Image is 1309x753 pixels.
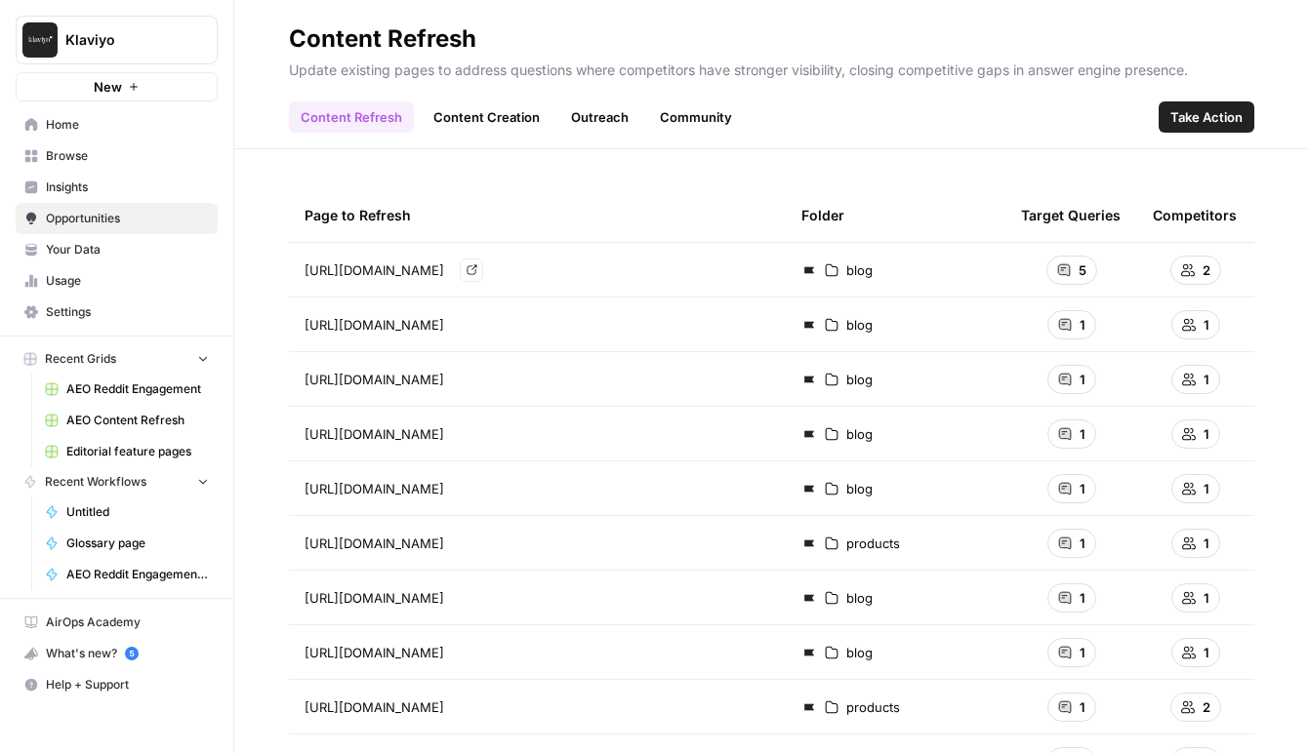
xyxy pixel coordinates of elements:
div: Page to Refresh [305,188,770,242]
span: Recent Grids [45,350,116,368]
span: 1 [1204,588,1209,608]
span: [URL][DOMAIN_NAME] [305,534,444,553]
span: 1 [1080,370,1085,389]
img: Klaviyo Logo [22,22,58,58]
span: [URL][DOMAIN_NAME] [305,588,444,608]
span: 1 [1204,643,1209,662]
button: Take Action [1159,101,1254,133]
span: [URL][DOMAIN_NAME] [305,315,444,335]
span: Opportunities [46,210,209,227]
a: Untitled [36,496,218,528]
span: Klaviyo [65,30,184,50]
div: Folder [801,188,844,242]
a: Opportunities [16,203,218,234]
span: AirOps Academy [46,614,209,631]
button: Help + Support [16,669,218,700]
span: 1 [1080,479,1085,498]
img: d03zj4el0aa7txopwdneenoutvcu [801,426,817,442]
span: 5 [1079,260,1086,280]
a: AirOps Academy [16,607,218,638]
span: Help + Support [46,676,209,694]
a: AEO Content Refresh [36,405,218,436]
span: blog [846,315,873,335]
span: products [846,697,900,717]
a: Your Data [16,234,218,265]
button: New [16,72,218,101]
a: Insights [16,172,218,203]
img: d03zj4el0aa7txopwdneenoutvcu [801,481,817,496]
text: 5 [129,649,134,658]
img: d03zj4el0aa7txopwdneenoutvcu [801,590,817,606]
span: 1 [1080,424,1085,444]
p: Update existing pages to address questions where competitors have stronger visibility, closing co... [289,55,1254,80]
span: blog [846,588,873,608]
span: Insights [46,178,209,196]
span: 1 [1204,534,1209,553]
div: Content Refresh [289,23,476,55]
span: products [846,534,900,553]
span: 1 [1204,479,1209,498]
span: 1 [1080,534,1085,553]
span: 1 [1080,697,1085,717]
span: 1 [1204,315,1209,335]
a: Content Refresh [289,101,414,133]
span: Your Data [46,241,209,258]
a: Outreach [559,101,640,133]
span: [URL][DOMAIN_NAME] [305,697,444,717]
span: blog [846,260,873,280]
span: 1 [1204,424,1209,444]
div: What's new? [17,639,217,668]
a: Editorial feature pages [36,436,218,467]
span: Glossary page [66,535,209,552]
span: blog [846,479,873,498]
span: blog [846,424,873,444]
button: Recent Workflows [16,467,218,496]
span: 2 [1203,697,1210,717]
span: Take Action [1170,107,1243,127]
a: AEO Reddit Engagement - Fork [36,559,218,590]
span: Usage [46,272,209,290]
span: AEO Content Refresh [66,412,209,429]
a: Community [648,101,744,133]
a: Usage [16,265,218,297]
button: Recent Grids [16,344,218,374]
a: Glossary page [36,528,218,559]
span: blog [846,370,873,389]
img: d03zj4el0aa7txopwdneenoutvcu [801,372,817,387]
span: [URL][DOMAIN_NAME] [305,643,444,662]
span: [URL][DOMAIN_NAME] [305,479,444,498]
img: d03zj4el0aa7txopwdneenoutvcu [801,699,817,715]
img: d03zj4el0aa7txopwdneenoutvcu [801,535,817,551]
span: Settings [46,303,209,321]
div: Competitors [1153,188,1237,242]
span: [URL][DOMAIN_NAME] [305,260,444,280]
img: d03zj4el0aa7txopwdneenoutvcu [801,317,817,333]
span: 1 [1204,370,1209,389]
span: 1 [1080,315,1085,335]
a: AEO Reddit Engagement [36,374,218,405]
span: New [94,77,122,97]
a: Settings [16,297,218,328]
a: Browse [16,140,218,172]
a: Home [16,109,218,140]
span: blog [846,643,873,662]
span: Editorial feature pages [66,443,209,460]
span: Browse [46,147,209,165]
span: AEO Reddit Engagement [66,380,209,398]
span: 1 [1080,643,1085,662]
button: What's new? 5 [16,638,218,669]
span: Home [46,116,209,134]
span: [URL][DOMAIN_NAME] [305,424,444,444]
div: Target Queries [1021,188,1121,242]
a: Content Creation [422,101,552,133]
button: Workspace: Klaviyo [16,16,218,64]
img: d03zj4el0aa7txopwdneenoutvcu [801,645,817,660]
span: 1 [1080,588,1085,608]
span: [URL][DOMAIN_NAME] [305,370,444,389]
a: 5 [125,647,139,660]
span: 2 [1203,260,1210,280]
span: Untitled [66,503,209,521]
span: Recent Workflows [45,473,146,491]
span: AEO Reddit Engagement - Fork [66,566,209,583]
img: d03zj4el0aa7txopwdneenoutvcu [801,262,817,278]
